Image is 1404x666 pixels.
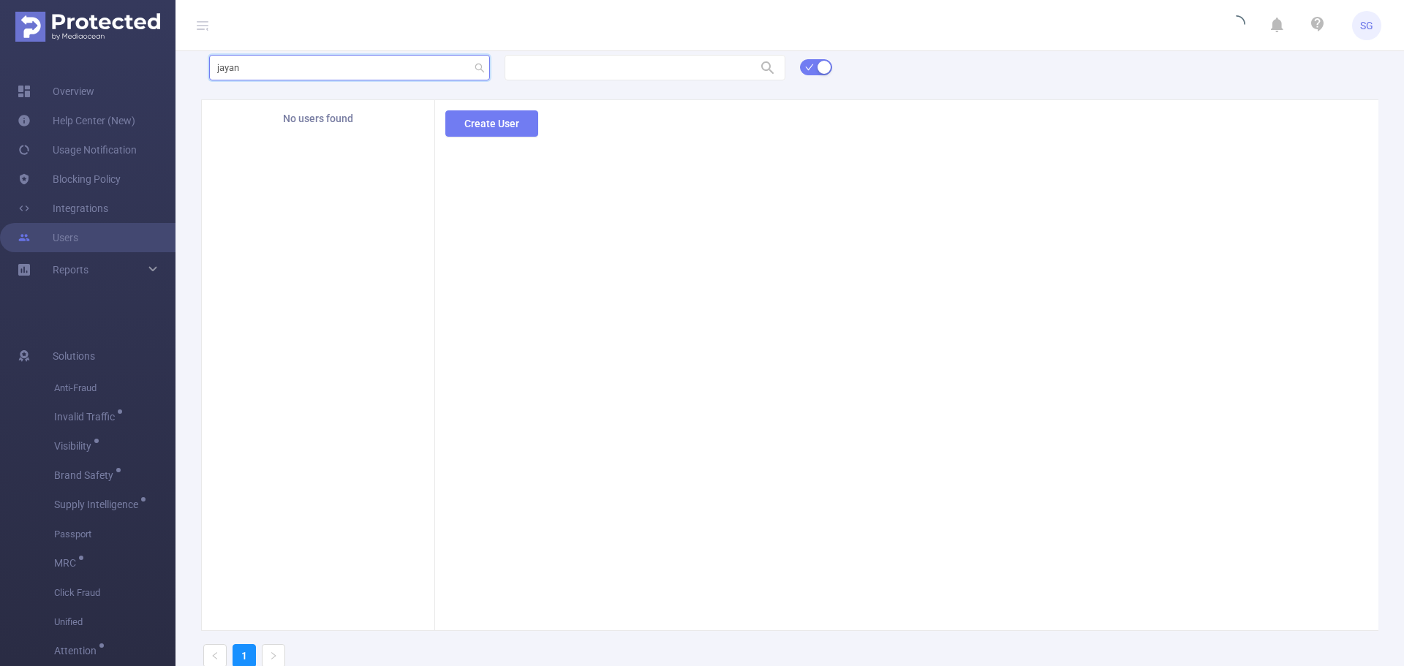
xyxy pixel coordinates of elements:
[18,106,135,135] a: Help Center (New)
[53,341,95,371] span: Solutions
[53,264,88,276] span: Reports
[54,646,102,656] span: Attention
[202,100,434,137] span: No users found
[445,110,538,137] button: Create User
[1360,11,1373,40] span: SG
[1228,15,1245,36] i: icon: loading
[54,374,175,403] span: Anti-Fraud
[209,55,490,80] input: Search user...
[53,255,88,284] a: Reports
[54,520,175,549] span: Passport
[54,608,175,637] span: Unified
[269,651,278,660] i: icon: right
[805,63,814,72] i: icon: check
[18,77,94,106] a: Overview
[18,164,121,194] a: Blocking Policy
[15,12,160,42] img: Protected Media
[54,470,118,480] span: Brand Safety
[54,578,175,608] span: Click Fraud
[18,194,108,223] a: Integrations
[475,63,485,73] i: icon: search
[18,223,78,252] a: Users
[211,651,219,660] i: icon: left
[54,441,97,451] span: Visibility
[54,558,81,568] span: MRC
[18,135,137,164] a: Usage Notification
[54,412,120,422] span: Invalid Traffic
[54,499,143,510] span: Supply Intelligence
